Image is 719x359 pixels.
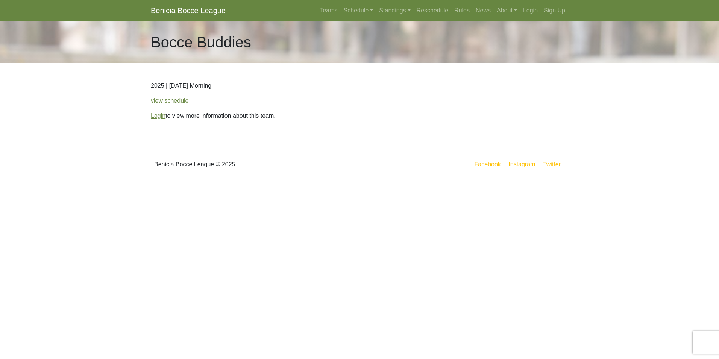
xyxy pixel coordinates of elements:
a: Standings [376,3,413,18]
a: News [473,3,494,18]
a: Facebook [473,160,502,169]
a: Login [151,113,165,119]
a: Sign Up [541,3,568,18]
a: Reschedule [414,3,452,18]
a: view schedule [151,97,189,104]
a: About [494,3,520,18]
a: Instagram [507,160,537,169]
p: 2025 | [DATE] Morning [151,81,568,90]
div: Benicia Bocce League © 2025 [145,151,359,178]
a: Login [520,3,541,18]
h1: Bocce Buddies [151,33,251,51]
a: Teams [317,3,340,18]
a: Benicia Bocce League [151,3,226,18]
a: Schedule [341,3,376,18]
p: to view more information about this team. [151,111,568,120]
a: Twitter [542,160,567,169]
a: Rules [451,3,473,18]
